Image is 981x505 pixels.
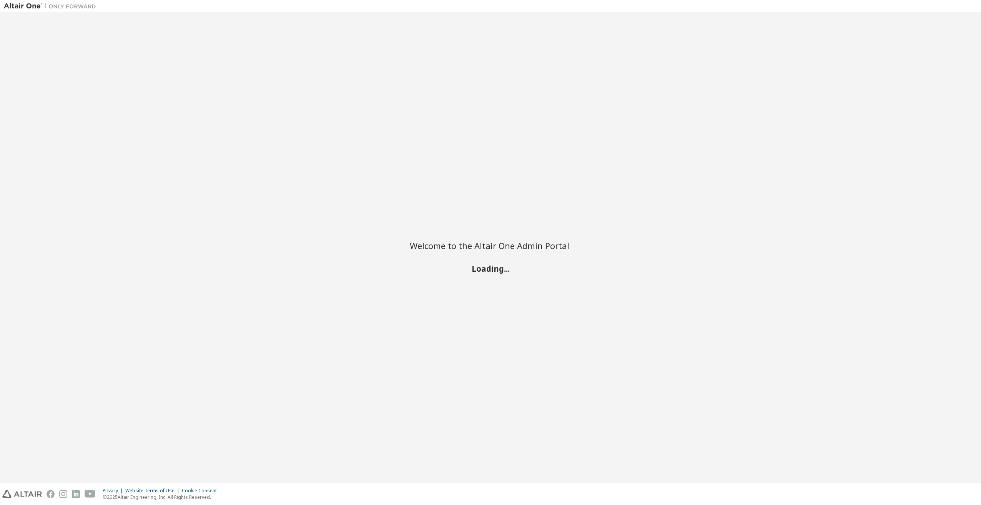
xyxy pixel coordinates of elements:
[4,2,100,10] img: Altair One
[125,488,182,494] div: Website Terms of Use
[182,488,221,494] div: Cookie Consent
[59,490,67,498] img: instagram.svg
[85,490,96,498] img: youtube.svg
[72,490,80,498] img: linkedin.svg
[410,264,571,274] h2: Loading...
[47,490,55,498] img: facebook.svg
[2,490,42,498] img: altair_logo.svg
[410,240,571,251] h2: Welcome to the Altair One Admin Portal
[103,494,221,500] p: © 2025 Altair Engineering, Inc. All Rights Reserved.
[103,488,125,494] div: Privacy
